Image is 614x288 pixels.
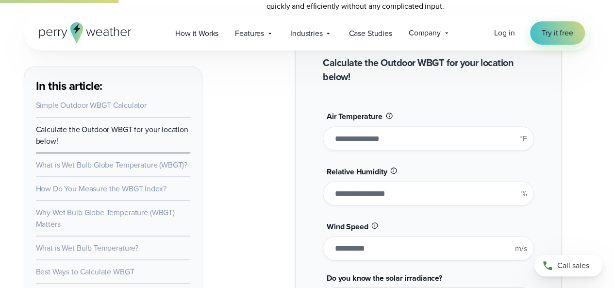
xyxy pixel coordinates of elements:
a: Simple Outdoor WBGT Calculator [36,100,147,111]
span: Do you know the solar irradiance? [327,272,442,283]
a: What is Wet Bulb Temperature? [36,242,139,253]
a: Best Ways to Calculate WBGT [36,266,134,277]
h2: Calculate the Outdoor WBGT for your location below! [323,56,534,84]
a: How Do You Measure the WBGT Index? [36,183,166,194]
span: Call sales [557,260,589,271]
span: Wind Speed [327,220,368,232]
a: Case Studies [340,23,400,43]
span: Log in [494,27,514,38]
span: Features [235,28,264,39]
a: Calculate the Outdoor WBGT for your location below! [36,123,188,146]
a: Try it free [530,21,584,45]
span: How it Works [175,28,218,39]
a: How it Works [167,23,227,43]
span: Company [409,27,441,39]
span: Relative Humidity [327,166,387,177]
h3: In this article: [36,78,190,94]
a: Why Wet Bulb Globe Temperature (WBGT) Matters [36,206,175,229]
a: Call sales [534,255,602,276]
span: Air Temperature [327,111,382,122]
span: Industries [290,28,322,39]
a: Log in [494,27,514,39]
a: What is Wet Bulb Globe Temperature (WBGT)? [36,159,188,170]
span: Try it free [542,27,573,39]
span: Case Studies [348,28,392,39]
